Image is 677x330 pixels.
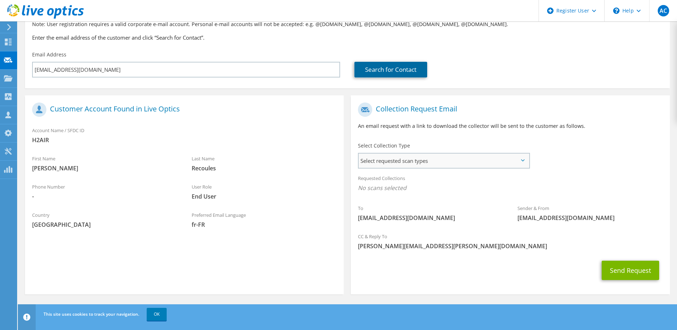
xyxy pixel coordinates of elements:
[358,142,410,149] label: Select Collection Type
[185,151,344,176] div: Last Name
[358,102,659,117] h1: Collection Request Email
[510,201,670,225] div: Sender & From
[192,192,337,200] span: End User
[192,164,337,172] span: Recoules
[192,221,337,229] span: fr-FR
[32,136,337,144] span: H2AIR
[351,201,510,225] div: To
[32,192,177,200] span: -
[32,34,663,41] h3: Enter the email address of the customer and click “Search for Contact”.
[602,261,659,280] button: Send Request
[25,207,185,232] div: Country
[358,184,662,192] span: No scans selected
[613,7,620,14] svg: \n
[25,123,344,147] div: Account Name / SFDC ID
[32,164,177,172] span: [PERSON_NAME]
[358,214,503,222] span: [EMAIL_ADDRESS][DOMAIN_NAME]
[185,179,344,204] div: User Role
[359,154,529,168] span: Select requested scan types
[44,311,139,317] span: This site uses cookies to track your navigation.
[32,221,177,229] span: [GEOGRAPHIC_DATA]
[32,20,663,28] p: Note: User registration requires a valid corporate e-mail account. Personal e-mail accounts will ...
[351,229,670,254] div: CC & Reply To
[25,179,185,204] div: Phone Number
[25,151,185,176] div: First Name
[32,51,66,58] label: Email Address
[32,102,333,117] h1: Customer Account Found in Live Optics
[147,308,167,321] a: OK
[358,122,662,130] p: An email request with a link to download the collector will be sent to the customer as follows.
[354,62,427,77] a: Search for Contact
[358,242,662,250] span: [PERSON_NAME][EMAIL_ADDRESS][PERSON_NAME][DOMAIN_NAME]
[658,5,669,16] span: AC
[185,207,344,232] div: Preferred Email Language
[351,171,670,197] div: Requested Collections
[517,214,663,222] span: [EMAIL_ADDRESS][DOMAIN_NAME]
